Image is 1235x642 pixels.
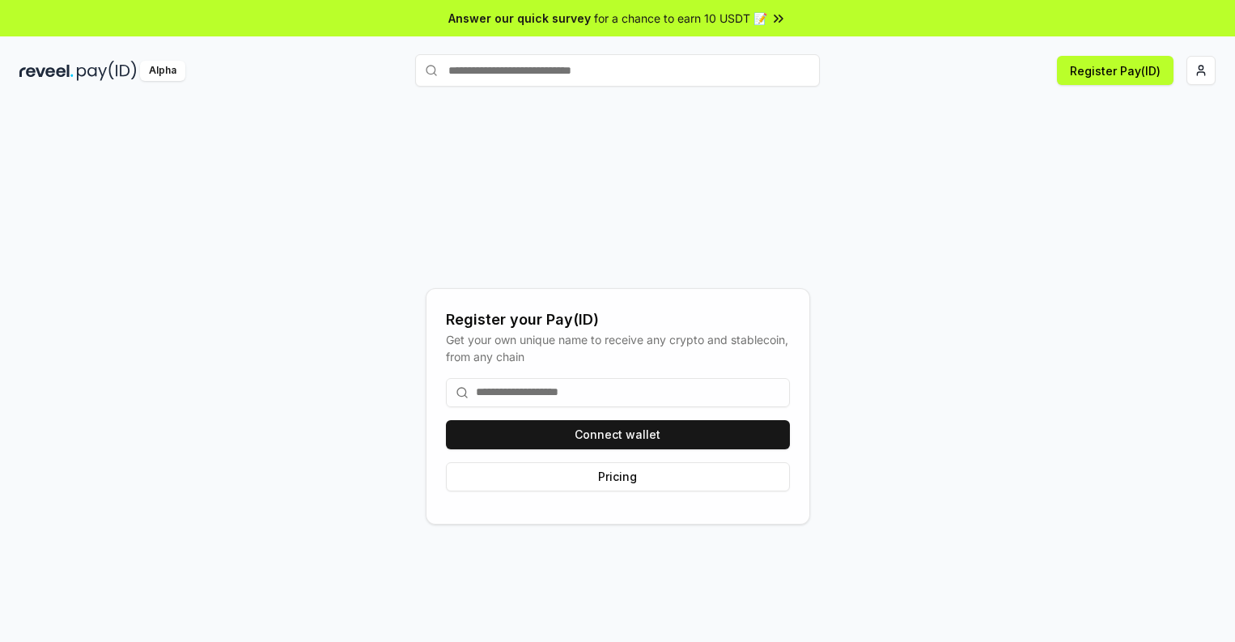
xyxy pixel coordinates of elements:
span: Answer our quick survey [448,10,591,27]
button: Connect wallet [446,420,790,449]
div: Get your own unique name to receive any crypto and stablecoin, from any chain [446,331,790,365]
img: reveel_dark [19,61,74,81]
button: Register Pay(ID) [1057,56,1173,85]
span: for a chance to earn 10 USDT 📝 [594,10,767,27]
div: Alpha [140,61,185,81]
div: Register your Pay(ID) [446,308,790,331]
button: Pricing [446,462,790,491]
img: pay_id [77,61,137,81]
